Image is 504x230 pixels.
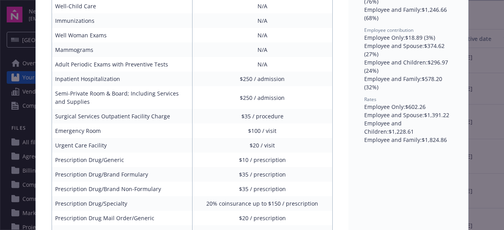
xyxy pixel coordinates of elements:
[52,182,193,196] td: Prescription Drug/Brand Non-Formulary
[52,123,193,138] td: Emergency Room
[52,196,193,211] td: Prescription Drug/Specialty
[192,72,333,86] td: $250 / admission
[192,42,333,57] td: N/A
[364,119,452,136] div: Employee and Children : $1,228.61
[52,211,193,225] td: Prescription Drug Mail Order/Generic
[52,109,193,123] td: Surgical Services Outpatient Facility Charge
[364,136,452,144] div: Employee and Family : $1,824.86
[192,167,333,182] td: $35 / prescription
[52,13,193,28] td: Immunizations
[192,28,333,42] td: N/A
[364,111,452,119] div: Employee and Spouse : $1,391.22
[364,27,413,33] span: Employee contribution
[364,6,452,22] div: Employee and Family : $1,246.66 (68%)
[192,138,333,153] td: $20 / visit
[192,57,333,72] td: N/A
[192,86,333,109] td: $250 / admission
[364,58,452,75] div: Employee and Children : $296.97 (24%)
[52,57,193,72] td: Adult Periodic Exams with Preventive Tests
[192,182,333,196] td: $35 / prescription
[52,138,193,153] td: Urgent Care Facility
[52,167,193,182] td: Prescription Drug/Brand Formulary
[52,28,193,42] td: Well Woman Exams
[192,153,333,167] td: $10 / prescription
[192,13,333,28] td: N/A
[192,196,333,211] td: 20% coinsurance up to $150 / prescription
[192,211,333,225] td: $20 / prescription
[52,72,193,86] td: Inpatient Hospitalization
[364,42,452,58] div: Employee and Spouse : $374.62 (27%)
[192,123,333,138] td: $100 / visit
[52,153,193,167] td: Prescription Drug/Generic
[364,103,452,111] div: Employee Only : $602.26
[364,75,452,91] div: Employee and Family : $578.20 (32%)
[364,33,452,42] div: Employee Only : $18.89 (3%)
[192,109,333,123] td: $35 / procedure
[364,96,376,103] span: Rates
[52,42,193,57] td: Mammograms
[52,86,193,109] td: Semi-Private Room & Board; Including Services and Supplies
